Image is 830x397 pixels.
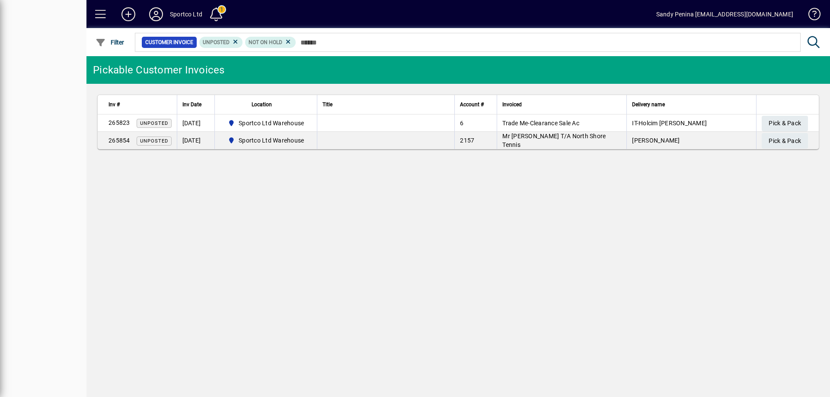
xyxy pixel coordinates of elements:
span: Not On Hold [249,39,282,45]
a: Knowledge Base [802,2,819,30]
span: Inv # [109,100,120,109]
div: Pickable Customer Invoices [93,63,225,77]
div: Inv # [109,100,172,109]
div: Location [220,100,312,109]
button: Profile [142,6,170,22]
span: Sportco Ltd Warehouse [239,136,304,145]
span: 265854 [109,137,130,144]
span: Location [252,100,272,109]
div: Title [322,100,449,109]
div: Inv Date [182,100,209,109]
mat-chip: Customer Invoice Status: Unposted [199,37,243,48]
div: Sportco Ltd [170,7,202,21]
span: Mr [PERSON_NAME] T/A North Shore Tennis [502,133,606,148]
span: Delivery name [632,100,665,109]
span: Account # [460,100,484,109]
span: Sportco Ltd Warehouse [224,135,308,146]
div: Sandy Penina [EMAIL_ADDRESS][DOMAIN_NAME] [656,7,793,21]
span: Filter [96,39,124,46]
span: IT-Holcim [PERSON_NAME] [632,120,707,127]
div: Delivery name [632,100,751,109]
span: Pick & Pack [769,116,801,130]
span: Unposted [203,39,230,45]
span: Title [322,100,332,109]
span: Trade Me-Clearance Sale Ac [502,120,579,127]
span: 2157 [460,137,474,144]
span: Customer Invoice [145,38,193,47]
span: Inv Date [182,100,201,109]
span: Sportco Ltd Warehouse [224,118,308,128]
span: Sportco Ltd Warehouse [239,119,304,127]
button: Pick & Pack [762,133,808,149]
button: Pick & Pack [762,116,808,131]
span: Unposted [140,121,168,126]
span: 6 [460,120,463,127]
mat-chip: Hold Status: Not On Hold [245,37,296,48]
td: [DATE] [177,114,214,132]
button: Filter [93,35,127,50]
span: 265823 [109,119,130,126]
span: [PERSON_NAME] [632,137,680,144]
span: Pick & Pack [769,134,801,148]
div: Account # [460,100,492,109]
td: [DATE] [177,132,214,149]
button: Add [115,6,142,22]
span: Unposted [140,138,168,144]
div: Invoiced [502,100,621,109]
span: Invoiced [502,100,522,109]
